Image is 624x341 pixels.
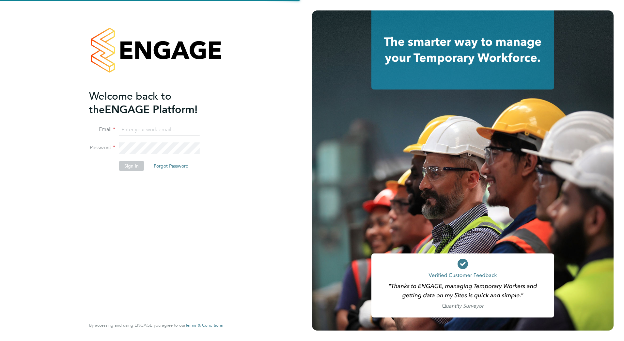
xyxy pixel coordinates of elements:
[89,90,171,116] span: Welcome back to the
[119,161,144,171] button: Sign In
[89,89,216,116] h2: ENGAGE Platform!
[89,322,223,328] span: By accessing and using ENGAGE you agree to our
[185,323,223,328] a: Terms & Conditions
[89,144,115,151] label: Password
[119,124,200,136] input: Enter your work email...
[148,161,194,171] button: Forgot Password
[89,126,115,133] label: Email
